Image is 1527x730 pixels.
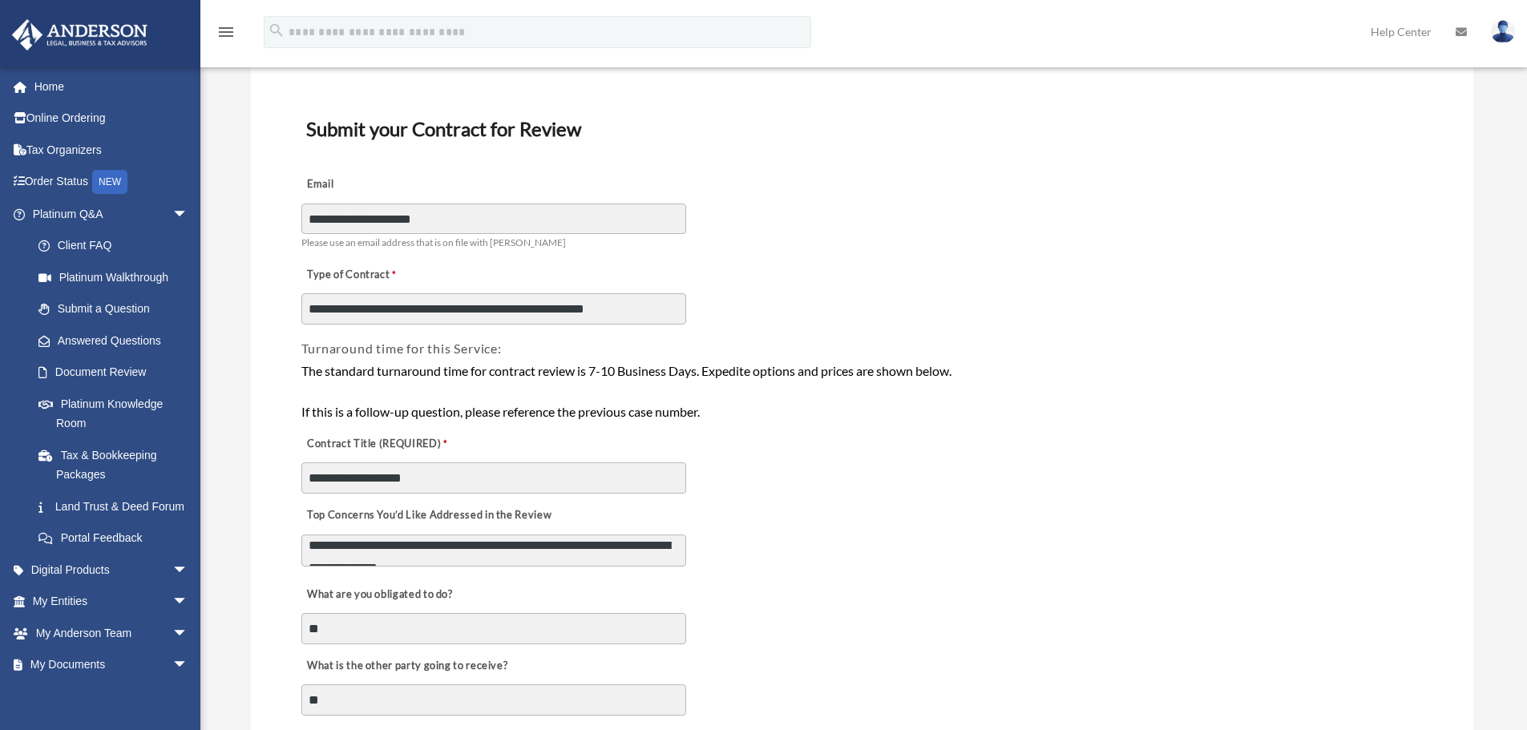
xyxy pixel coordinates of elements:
[11,134,212,166] a: Tax Organizers
[7,19,152,50] img: Anderson Advisors Platinum Portal
[22,261,212,293] a: Platinum Walkthrough
[1491,20,1515,43] img: User Pic
[301,583,462,606] label: What are you obligated to do?
[22,388,212,439] a: Platinum Knowledge Room
[22,293,212,325] a: Submit a Question
[11,103,212,135] a: Online Ordering
[172,198,204,231] span: arrow_drop_down
[301,361,1423,422] div: The standard turnaround time for contract review is 7-10 Business Days. Expedite options and pric...
[268,22,285,39] i: search
[300,112,1424,146] h3: Submit your Contract for Review
[172,586,204,619] span: arrow_drop_down
[22,439,212,490] a: Tax & Bookkeeping Packages
[301,174,462,196] label: Email
[301,236,566,248] span: Please use an email address that is on file with [PERSON_NAME]
[301,655,512,677] label: What is the other party going to receive?
[22,357,204,389] a: Document Review
[11,649,212,681] a: My Documentsarrow_drop_down
[11,71,212,103] a: Home
[22,522,212,555] a: Portal Feedback
[301,264,462,286] label: Type of Contract
[11,166,212,199] a: Order StatusNEW
[301,341,502,356] span: Turnaround time for this Service:
[22,325,212,357] a: Answered Questions
[301,504,556,526] label: Top Concerns You’d Like Addressed in the Review
[11,198,212,230] a: Platinum Q&Aarrow_drop_down
[216,28,236,42] a: menu
[22,490,212,522] a: Land Trust & Deed Forum
[11,586,212,618] a: My Entitiesarrow_drop_down
[11,617,212,649] a: My Anderson Teamarrow_drop_down
[22,230,212,262] a: Client FAQ
[301,433,462,455] label: Contract Title (REQUIRED)
[172,617,204,650] span: arrow_drop_down
[172,554,204,587] span: arrow_drop_down
[216,22,236,42] i: menu
[92,170,127,194] div: NEW
[11,554,212,586] a: Digital Productsarrow_drop_down
[172,649,204,682] span: arrow_drop_down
